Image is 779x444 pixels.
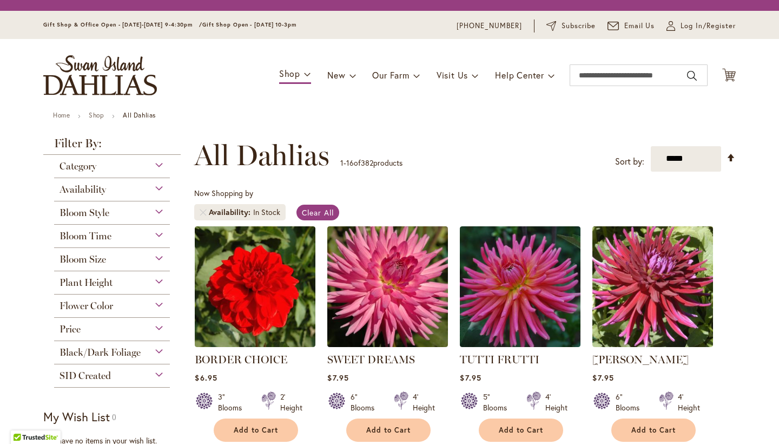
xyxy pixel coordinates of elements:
[296,205,339,220] a: Clear All
[60,370,111,382] span: SID Created
[361,158,373,168] span: 382
[253,207,280,218] div: In Stock
[483,391,513,413] div: 5" Blooms
[340,154,402,172] p: - of products
[592,226,713,347] img: JUANITA
[545,391,567,413] div: 4' Height
[372,69,409,81] span: Our Farm
[43,409,110,425] strong: My Wish List
[195,353,287,366] a: BORDER CHOICE
[327,339,448,349] a: SWEET DREAMS
[123,111,156,119] strong: All Dahlias
[60,347,141,358] span: Black/Dark Foliage
[413,391,435,413] div: 4' Height
[346,419,431,442] button: Add to Cart
[60,184,106,195] span: Availability
[479,419,563,442] button: Add to Cart
[327,226,448,347] img: SWEET DREAMS
[608,21,655,31] a: Email Us
[53,111,70,119] a: Home
[437,69,468,81] span: Visit Us
[678,391,700,413] div: 4' Height
[460,353,539,366] a: TUTTI FRUTTI
[327,373,348,383] span: $7.95
[687,67,697,84] button: Search
[327,69,345,81] span: New
[327,353,415,366] a: SWEET DREAMS
[194,188,253,198] span: Now Shopping by
[631,426,676,435] span: Add to Cart
[195,226,315,347] img: BORDER CHOICE
[209,207,253,218] span: Availability
[218,391,248,413] div: 3" Blooms
[366,426,411,435] span: Add to Cart
[194,139,329,172] span: All Dahlias
[280,391,302,413] div: 2' Height
[624,21,655,31] span: Email Us
[214,419,298,442] button: Add to Cart
[592,373,613,383] span: $7.95
[460,339,580,349] a: TUTTI FRUTTI
[460,373,481,383] span: $7.95
[43,138,181,155] strong: Filter By:
[60,323,81,335] span: Price
[60,207,109,219] span: Bloom Style
[234,426,278,435] span: Add to Cart
[546,21,596,31] a: Subscribe
[195,339,315,349] a: BORDER CHOICE
[611,419,696,442] button: Add to Cart
[499,426,543,435] span: Add to Cart
[457,21,522,31] a: [PHONE_NUMBER]
[495,69,544,81] span: Help Center
[279,68,300,79] span: Shop
[60,160,96,172] span: Category
[616,391,646,413] div: 6" Blooms
[60,230,111,242] span: Bloom Time
[681,21,736,31] span: Log In/Register
[60,253,106,265] span: Bloom Size
[302,207,334,218] span: Clear All
[592,353,689,366] a: [PERSON_NAME]
[8,406,38,436] iframe: Launch Accessibility Center
[666,21,736,31] a: Log In/Register
[60,277,113,289] span: Plant Height
[592,339,713,349] a: JUANITA
[200,209,206,216] a: Remove Availability In Stock
[340,158,344,168] span: 1
[460,226,580,347] img: TUTTI FRUTTI
[60,300,113,312] span: Flower Color
[43,21,202,28] span: Gift Shop & Office Open - [DATE]-[DATE] 9-4:30pm /
[89,111,104,119] a: Shop
[195,373,217,383] span: $6.95
[346,158,354,168] span: 16
[615,152,644,172] label: Sort by:
[43,55,157,95] a: store logo
[351,391,381,413] div: 6" Blooms
[562,21,596,31] span: Subscribe
[202,21,296,28] span: Gift Shop Open - [DATE] 10-3pm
